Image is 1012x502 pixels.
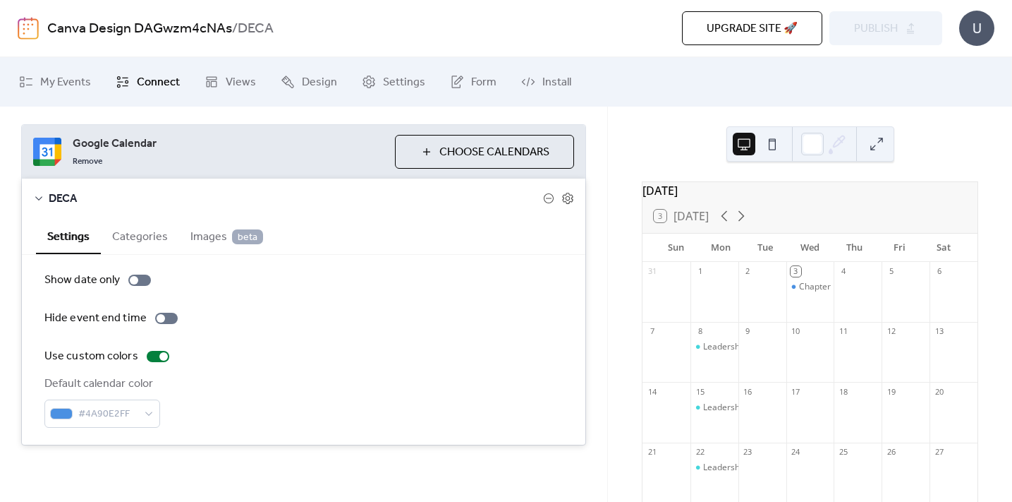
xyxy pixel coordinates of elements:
span: Images [190,229,263,246]
div: [DATE] [642,182,977,199]
div: 10 [791,326,801,337]
span: beta [232,229,263,244]
span: My Events [40,74,91,91]
div: Leadership Meeting [703,402,781,414]
div: 8 [695,326,705,337]
div: 7 [647,326,657,337]
div: 16 [743,386,753,397]
div: Chapter Meeting [786,281,834,293]
div: 12 [886,326,896,337]
a: Design [270,63,348,101]
div: 24 [791,447,801,458]
div: 26 [886,447,896,458]
span: Form [471,74,496,91]
div: 19 [886,386,896,397]
div: U [959,11,994,46]
a: Views [194,63,267,101]
div: 15 [695,386,705,397]
div: 23 [743,447,753,458]
button: Categories [101,218,179,253]
div: 6 [934,266,944,277]
span: #4A90E2FF [78,406,138,423]
div: 31 [647,266,657,277]
button: Settings [36,218,101,254]
img: logo [18,17,39,40]
a: Settings [351,63,436,101]
a: Connect [105,63,190,101]
div: 17 [791,386,801,397]
div: Sat [922,234,966,262]
div: 22 [695,447,705,458]
div: Use custom colors [44,348,138,365]
div: 21 [647,447,657,458]
div: 20 [934,386,944,397]
a: My Events [8,63,102,101]
span: DECA [49,191,543,208]
div: 9 [743,326,753,337]
span: Remove [73,156,102,167]
div: 25 [838,447,848,458]
div: Show date only [44,272,120,289]
div: Mon [698,234,743,262]
span: Choose Calendars [439,144,549,161]
b: DECA [238,16,274,42]
span: Google Calendar [73,136,384,153]
div: Default calendar color [44,376,157,393]
div: 4 [838,266,848,277]
span: Connect [137,74,180,91]
button: Choose Calendars [395,135,574,169]
div: 18 [838,386,848,397]
span: Settings [383,74,425,91]
span: Upgrade site 🚀 [707,20,798,37]
div: Leadership Meeting [690,402,738,414]
div: 11 [838,326,848,337]
div: Tue [743,234,788,262]
div: Thu [832,234,877,262]
img: google [33,138,61,166]
a: Install [511,63,582,101]
div: Wed [788,234,832,262]
div: Leadership Meeting [690,462,738,474]
div: Chapter Meeting [799,281,865,293]
span: Install [542,74,571,91]
div: Fri [877,234,921,262]
div: Hide event end time [44,310,147,327]
button: Images beta [179,218,274,253]
div: 3 [791,266,801,277]
a: Form [439,63,507,101]
div: 5 [886,266,896,277]
span: Views [226,74,256,91]
div: Leadership Meeting [703,462,781,474]
a: Canva Design DAGwzm4cNAs [47,16,232,42]
span: Design [302,74,337,91]
b: / [232,16,238,42]
div: 1 [695,266,705,277]
div: 14 [647,386,657,397]
div: 2 [743,266,753,277]
div: Leadership Meeting [690,341,738,353]
div: Leadership Meeting [703,341,781,353]
div: 13 [934,326,944,337]
div: 27 [934,447,944,458]
button: Upgrade site 🚀 [682,11,822,45]
div: Sun [654,234,698,262]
